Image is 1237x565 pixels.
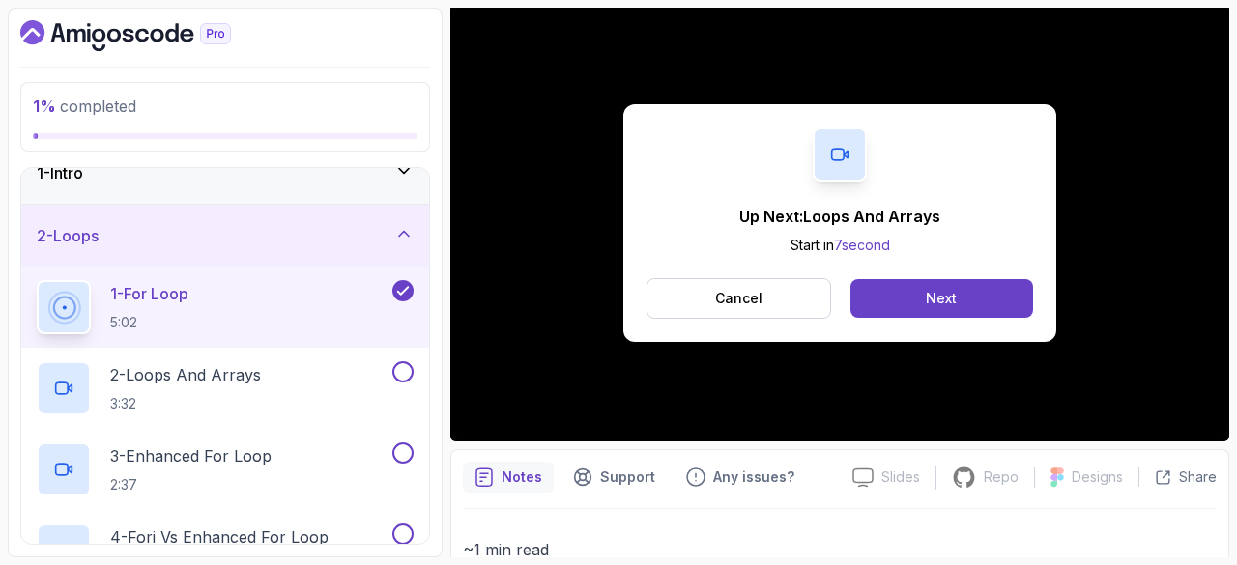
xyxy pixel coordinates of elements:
p: 1 - For Loop [110,282,188,305]
button: Feedback button [675,462,806,493]
p: 3 - Enhanced For Loop [110,444,272,467]
button: Share [1138,467,1217,487]
button: 1-Intro [21,142,429,204]
p: Share [1179,467,1217,487]
p: 4 - Fori vs Enhanced For Loop [110,525,329,549]
p: Up Next: Loops And Arrays [739,205,940,228]
button: notes button [463,462,554,493]
p: 3:32 [110,394,261,413]
button: 3-Enhanced For Loop2:37 [37,442,414,496]
p: 2:37 [110,475,272,494]
p: Notes [502,467,542,487]
p: Cancel [715,289,762,308]
p: Support [600,467,655,487]
p: Designs [1072,467,1123,487]
button: Next [850,279,1033,318]
button: Support button [561,462,667,493]
p: 5:02 [110,313,188,332]
p: 2 - Loops And Arrays [110,363,261,386]
button: 2-Loops [21,205,429,267]
p: Any issues? [713,467,794,487]
h3: 1 - Intro [37,161,83,184]
p: Slides [881,467,920,487]
p: Start in [739,236,940,255]
span: 7 second [834,237,890,253]
span: 1 % [33,97,56,116]
p: ~1 min read [463,536,1217,563]
h3: 2 - Loops [37,224,99,247]
span: completed [33,97,136,116]
button: 1-For Loop5:02 [37,280,414,334]
button: 2-Loops And Arrays3:32 [37,361,414,415]
a: Dashboard [20,20,275,51]
button: Cancel [647,278,831,319]
p: Repo [984,467,1019,487]
div: Next [926,289,957,308]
